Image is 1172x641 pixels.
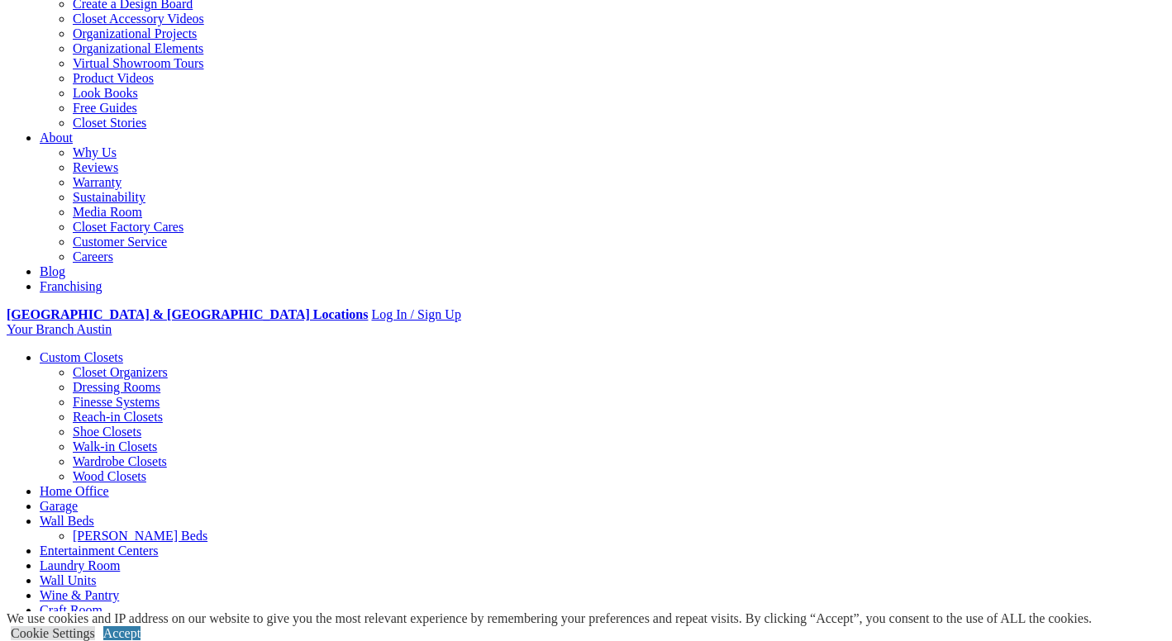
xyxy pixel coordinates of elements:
[73,41,203,55] a: Organizational Elements
[40,131,73,145] a: About
[73,101,137,115] a: Free Guides
[73,365,168,379] a: Closet Organizers
[73,469,146,483] a: Wood Closets
[11,626,95,640] a: Cookie Settings
[73,26,197,40] a: Organizational Projects
[40,588,119,602] a: Wine & Pantry
[73,56,204,70] a: Virtual Showroom Tours
[73,12,204,26] a: Closet Accessory Videos
[40,350,123,364] a: Custom Closets
[73,145,117,159] a: Why Us
[40,264,65,278] a: Blog
[40,514,94,528] a: Wall Beds
[40,499,78,513] a: Garage
[103,626,141,640] a: Accept
[73,235,167,249] a: Customer Service
[40,573,96,587] a: Wall Units
[40,544,159,558] a: Entertainment Centers
[40,484,109,498] a: Home Office
[73,395,160,409] a: Finesse Systems
[40,279,102,293] a: Franchising
[77,322,112,336] span: Austin
[73,249,113,264] a: Careers
[73,86,138,100] a: Look Books
[73,116,146,130] a: Closet Stories
[7,322,74,336] span: Your Branch
[73,439,157,453] a: Walk-in Closets
[73,454,167,468] a: Wardrobe Closets
[73,160,118,174] a: Reviews
[73,71,154,85] a: Product Videos
[371,307,460,321] a: Log In / Sign Up
[40,558,120,572] a: Laundry Room
[73,410,163,424] a: Reach-in Closets
[40,603,102,617] a: Craft Room
[7,611,1092,626] div: We use cookies and IP address on our website to give you the most relevant experience by remember...
[7,322,112,336] a: Your Branch Austin
[73,425,141,439] a: Shoe Closets
[7,307,368,321] a: [GEOGRAPHIC_DATA] & [GEOGRAPHIC_DATA] Locations
[73,380,160,394] a: Dressing Rooms
[73,175,121,189] a: Warranty
[73,190,145,204] a: Sustainability
[73,529,207,543] a: [PERSON_NAME] Beds
[73,220,183,234] a: Closet Factory Cares
[73,205,142,219] a: Media Room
